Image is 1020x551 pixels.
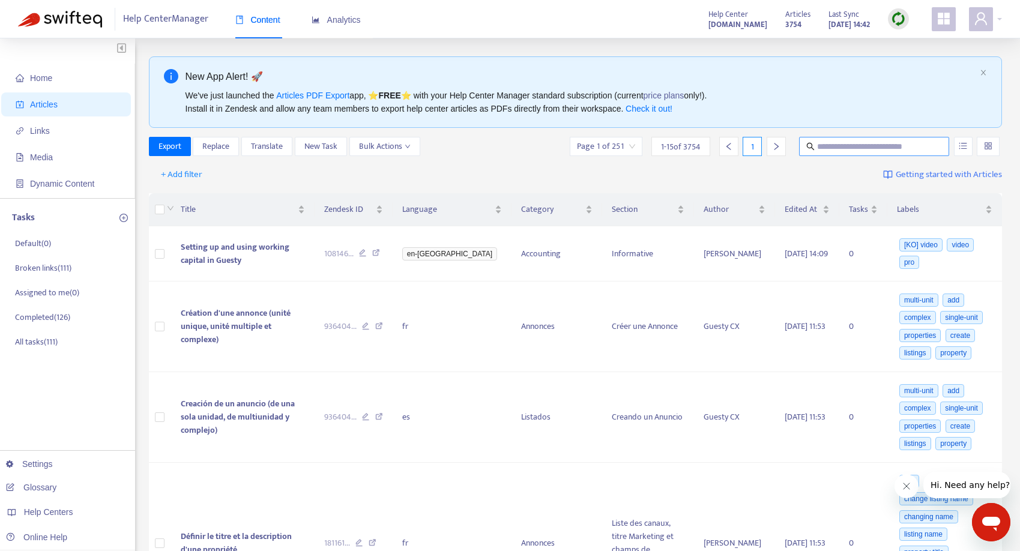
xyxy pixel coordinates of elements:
th: Tasks [839,193,887,226]
span: Content [235,15,280,25]
span: Category [521,203,583,216]
span: home [16,74,24,82]
td: fr [393,282,512,372]
a: price plans [644,91,684,100]
a: Check it out! [626,104,672,113]
img: Swifteq [18,11,102,28]
th: Edited At [775,193,839,226]
span: + Add filter [161,167,202,182]
span: Links [30,126,50,136]
span: Title [181,203,296,216]
td: Guesty CX [694,282,775,372]
th: Zendesk ID [315,193,393,226]
span: video [947,238,974,251]
span: right [772,142,780,151]
td: 0 [839,282,887,372]
span: Help Centers [24,507,73,517]
strong: 3754 [785,18,801,31]
span: changing name [899,510,958,523]
div: New App Alert! 🚀 [186,69,976,84]
span: Last Sync [828,8,859,21]
span: Export [158,140,181,153]
span: link [16,127,24,135]
span: complex [899,311,936,324]
p: Broken links ( 111 ) [15,262,71,274]
span: 936404 ... [324,320,357,333]
span: Création d'une annonce (unité unique, unité multiple et complexe) [181,306,291,346]
iframe: Button to launch messaging window [972,503,1010,541]
span: Zendesk ID [324,203,373,216]
p: Assigned to me ( 0 ) [15,286,79,299]
span: Analytics [312,15,361,25]
span: container [16,179,24,188]
th: Title [171,193,315,226]
span: close [980,69,987,76]
span: properties [899,420,941,433]
span: [DATE] 14:09 [785,247,828,260]
span: multi-unit [899,384,938,397]
span: unordered-list [959,142,967,150]
span: user [974,11,988,26]
span: listings [899,346,931,360]
button: Translate [241,137,292,156]
span: change listing name [899,492,973,505]
span: search [806,142,815,151]
a: [DOMAIN_NAME] [708,17,767,31]
span: single-unit [940,402,983,415]
span: Media [30,152,53,162]
span: add [943,294,964,307]
td: [PERSON_NAME] [694,226,775,282]
span: [KO] video [899,238,943,251]
span: listings [899,437,931,450]
img: image-link [883,170,893,179]
span: properties [899,329,941,342]
span: Tasks [849,203,868,216]
span: Help Center [708,8,748,21]
span: left [725,142,733,151]
span: 1 - 15 of 3754 [661,140,701,153]
span: appstore [937,11,951,26]
td: Creando un Anuncio [602,372,694,463]
span: Dynamic Content [30,179,94,188]
p: Default ( 0 ) [15,237,51,250]
span: complex [899,402,936,415]
img: sync.dc5367851b00ba804db3.png [891,11,906,26]
span: add [943,384,964,397]
span: down [167,205,174,212]
th: Section [602,193,694,226]
td: Guesty CX [694,372,775,463]
span: property [935,437,971,450]
a: Getting started with Articles [883,165,1002,184]
p: Completed ( 126 ) [15,311,70,324]
p: All tasks ( 111 ) [15,336,58,348]
span: account-book [16,100,24,109]
span: create [946,420,975,433]
th: Category [512,193,602,226]
td: Créer une Annonce [602,282,694,372]
span: Articles [30,100,58,109]
strong: [DATE] 14:42 [828,18,870,31]
span: Author [704,203,756,216]
button: + Add filter [152,165,211,184]
span: Help Center Manager [123,8,208,31]
span: Getting started with Articles [896,168,1002,182]
span: Language [402,203,492,216]
span: property [935,346,971,360]
span: plus-circle [119,214,128,222]
span: Edited At [785,203,820,216]
span: down [405,143,411,149]
a: Online Help [6,532,67,542]
th: Language [393,193,512,226]
button: New Task [295,137,347,156]
span: book [235,16,244,24]
button: close [980,69,987,77]
span: 181161 ... [324,537,350,550]
div: 1 [743,137,762,156]
span: listing name [899,528,947,541]
span: pro [899,256,919,269]
span: Setting up and using working capital in Guesty [181,240,289,267]
span: [DATE] 11:53 [785,536,825,550]
button: Export [149,137,191,156]
span: area-chart [312,16,320,24]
